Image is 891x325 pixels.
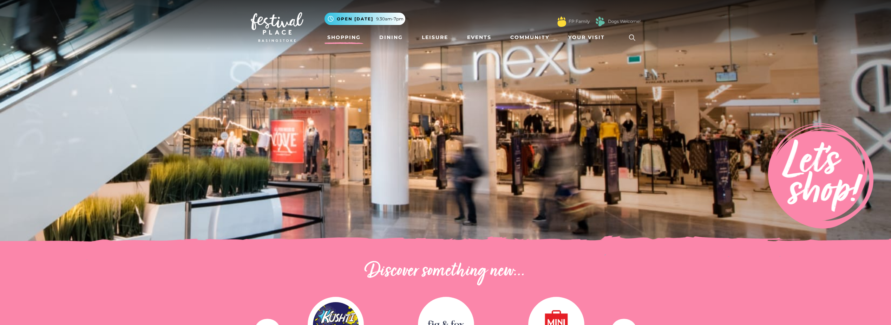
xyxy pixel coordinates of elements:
[568,34,605,41] span: Your Visit
[325,31,363,44] a: Shopping
[464,31,494,44] a: Events
[608,18,641,25] a: Dogs Welcome!
[325,13,405,25] button: Open [DATE] 9.30am-7pm
[376,31,406,44] a: Dining
[507,31,552,44] a: Community
[565,31,611,44] a: Your Visit
[419,31,451,44] a: Leisure
[337,16,373,22] span: Open [DATE]
[376,16,404,22] span: 9.30am-7pm
[251,260,641,283] h2: Discover something new...
[251,12,303,42] img: Festival Place Logo
[569,18,590,25] a: FP Family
